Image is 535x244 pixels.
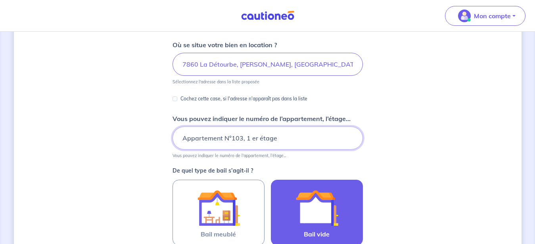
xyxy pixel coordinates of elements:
p: Vous pouvez indiquer le numéro de l’appartement, l’étage... [173,153,286,158]
p: Sélectionnez l'adresse dans la liste proposée [173,79,259,85]
span: Bail meublé [201,229,236,239]
p: Mon compte [474,11,511,21]
p: Cochez cette case, si l'adresse n'apparaît pas dans la liste [180,94,307,104]
p: De quel type de bail s’agit-il ? [173,168,363,173]
p: Vous pouvez indiquer le numéro de l’appartement, l’étage... [173,114,351,123]
img: illu_empty_lease.svg [295,186,338,229]
input: Appartement 2 [173,127,363,150]
button: illu_account_valid_menu.svgMon compte [445,6,525,26]
input: 2 rue de paris, 59000 lille [173,53,363,76]
img: Cautioneo [238,11,297,21]
img: illu_furnished_lease.svg [197,186,240,229]
span: Bail vide [304,229,330,239]
img: illu_account_valid_menu.svg [458,10,471,22]
p: Où se situe votre bien en location ? [173,40,277,50]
